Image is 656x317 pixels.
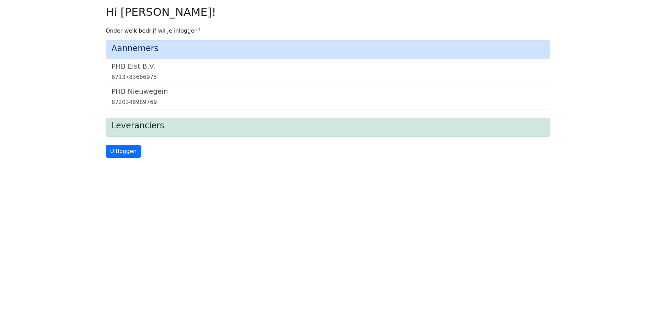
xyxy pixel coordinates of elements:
[112,87,544,106] a: PHB Nieuwegein8720348989769
[112,44,544,54] h4: Aannemers
[112,121,544,131] h4: Leveranciers
[112,73,544,81] div: 8713783666975
[112,62,544,70] h5: PHB Elst B.V.
[112,98,544,106] div: 8720348989769
[106,145,141,158] a: Uitloggen
[106,27,550,35] p: Onder welk bedrijf wil je inloggen?
[112,87,544,95] h5: PHB Nieuwegein
[112,62,544,81] a: PHB Elst B.V.8713783666975
[106,5,550,19] h2: Hi [PERSON_NAME]!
